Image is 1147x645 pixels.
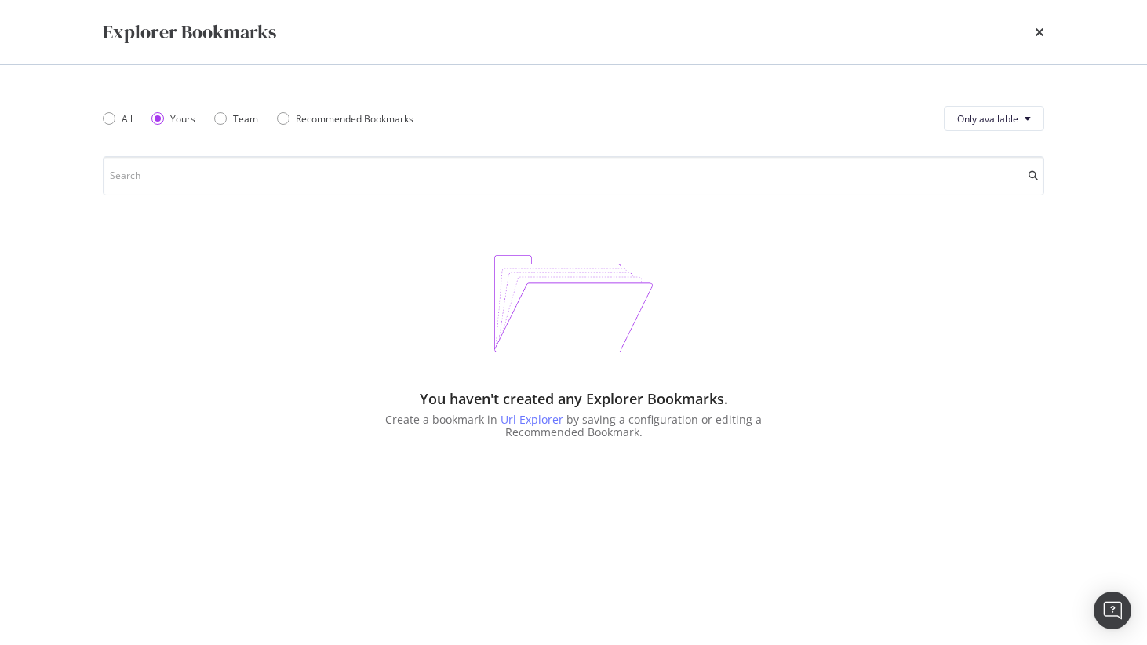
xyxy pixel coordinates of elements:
[373,414,774,439] div: Create a bookmark in by saving a configuration or editing a Recommended Bookmark.
[151,112,195,126] div: Yours
[420,390,728,407] div: You haven't created any Explorer Bookmarks.
[957,112,1018,126] span: Only available
[103,19,276,46] div: Explorer Bookmarks
[233,112,258,126] div: Team
[1035,19,1044,46] div: times
[944,106,1044,131] button: Only available
[1094,592,1131,629] div: Open Intercom Messenger
[170,112,195,126] div: Yours
[103,156,1044,195] input: Search
[214,112,258,126] div: Team
[494,255,653,352] img: BLvG-C8o.png
[277,112,413,126] div: Recommended Bookmarks
[296,112,413,126] div: Recommended Bookmarks
[501,412,566,427] a: Url Explorer
[103,112,133,126] div: All
[122,112,133,126] div: All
